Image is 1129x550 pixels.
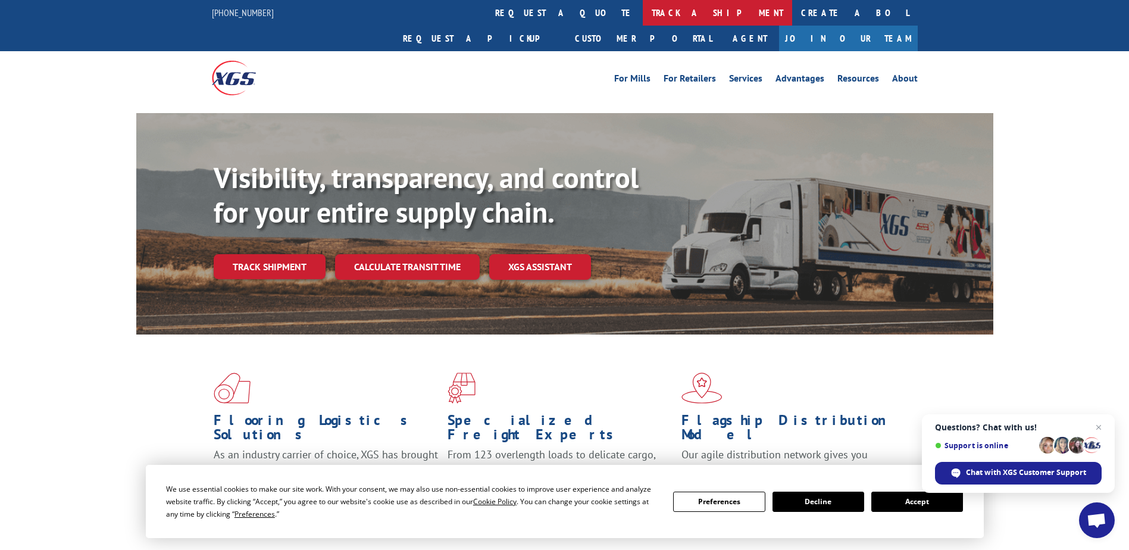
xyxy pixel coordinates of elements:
b: Visibility, transparency, and control for your entire supply chain. [214,159,639,230]
div: Cookie Consent Prompt [146,465,984,538]
span: Questions? Chat with us! [935,423,1102,432]
a: Calculate transit time [335,254,480,280]
span: Preferences [234,509,275,519]
span: As an industry carrier of choice, XGS has brought innovation and dedication to flooring logistics... [214,448,438,490]
a: For Retailers [664,74,716,87]
a: Services [729,74,762,87]
button: Preferences [673,492,765,512]
span: Chat with XGS Customer Support [935,462,1102,485]
a: For Mills [614,74,650,87]
a: [PHONE_NUMBER] [212,7,274,18]
a: Join Our Team [779,26,918,51]
p: From 123 overlength loads to delicate cargo, our experienced staff knows the best way to move you... [448,448,673,501]
span: Cookie Policy [473,496,517,507]
a: Customer Portal [566,26,721,51]
div: We use essential cookies to make our site work. With your consent, we may also use non-essential ... [166,483,659,520]
a: Agent [721,26,779,51]
a: Resources [837,74,879,87]
h1: Flagship Distribution Model [681,413,906,448]
a: Advantages [775,74,824,87]
button: Decline [773,492,864,512]
a: XGS ASSISTANT [489,254,591,280]
img: xgs-icon-flagship-distribution-model-red [681,373,723,404]
h1: Flooring Logistics Solutions [214,413,439,448]
a: Open chat [1079,502,1115,538]
img: xgs-icon-total-supply-chain-intelligence-red [214,373,251,404]
img: xgs-icon-focused-on-flooring-red [448,373,476,404]
span: Support is online [935,441,1035,450]
a: Request a pickup [394,26,566,51]
a: Track shipment [214,254,326,279]
a: About [892,74,918,87]
span: Chat with XGS Customer Support [966,467,1086,478]
h1: Specialized Freight Experts [448,413,673,448]
span: Our agile distribution network gives you nationwide inventory management on demand. [681,448,900,476]
button: Accept [871,492,963,512]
